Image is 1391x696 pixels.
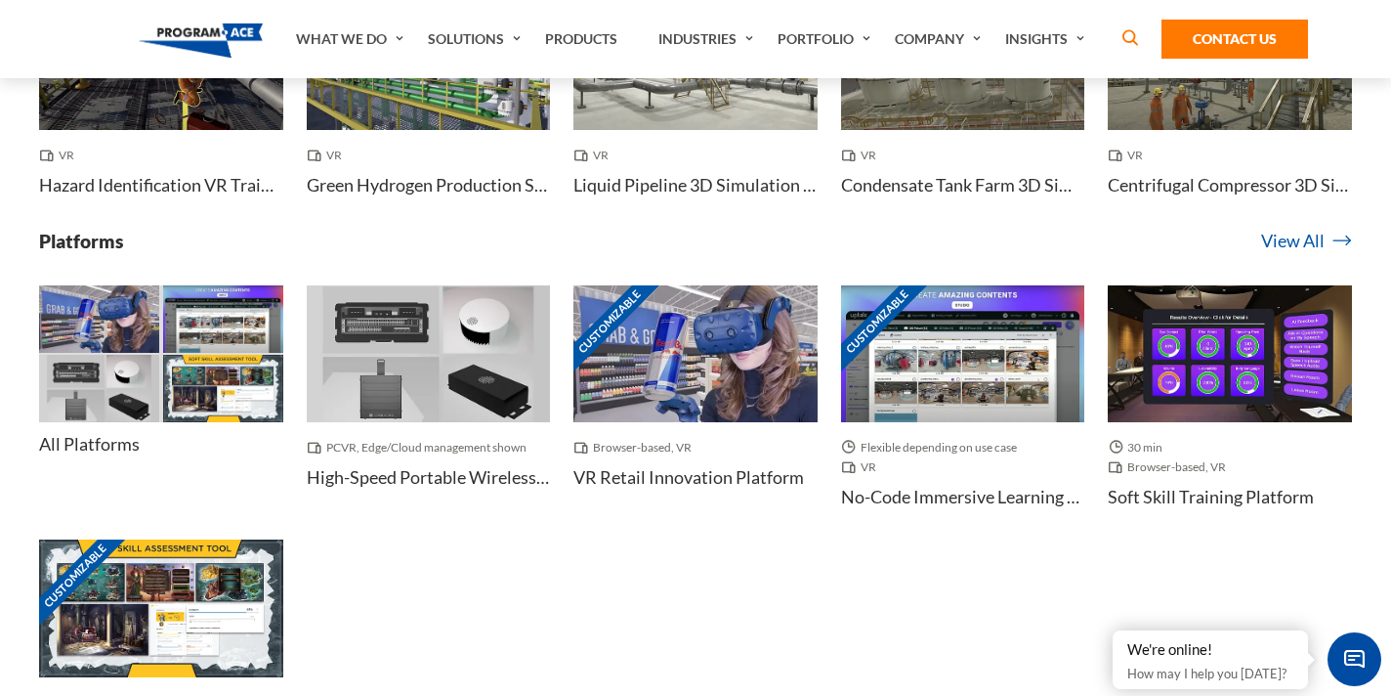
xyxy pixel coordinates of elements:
span: Chat Widget [1328,632,1381,686]
span: Browser-based, VR [573,438,699,457]
a: Thumbnail - VR Retail Innovation Platform Thumbnail - No-code Immersive Learning Platform Thumbna... [39,285,283,494]
span: VR [1108,146,1151,165]
span: VR [307,146,350,165]
h3: Platforms [39,229,123,253]
h4: Liquid Pipeline 3D Simulation VR Training [573,173,818,197]
img: Thumbnail - High-Speed Portable Wireless XR Platform [307,285,551,422]
span: Customizable [25,526,125,626]
a: Contact Us [1161,20,1308,59]
img: Thumbnail - Soft skill training platform [1108,285,1352,422]
span: VR [841,457,884,477]
h4: No-code Immersive Learning Platform [841,485,1085,509]
h4: Centrifugal Compressor 3D Simulation VR Training [1108,173,1352,197]
a: Thumbnail - High-Speed Portable Wireless XR Platform PCVR, Edge/Cloud management shown High-Speed... [307,285,551,521]
img: Thumbnail - No-code Immersive Learning Platform [163,285,283,353]
span: Browser-based, VR [1108,457,1234,477]
a: Customizable Thumbnail - No-code Immersive Learning Platform Flexible depending on use case VR No... [841,285,1085,541]
span: VR [841,146,884,165]
img: Thumbnail - No-code Immersive Learning Platform [841,285,1085,422]
img: Thumbnail - VR Retail Innovation Platform [39,285,159,353]
h4: High-Speed Portable Wireless XR Platform [307,465,551,490]
span: PCVR, Edge/Cloud management shown [307,438,534,457]
div: We're online! [1127,640,1293,660]
img: Thumbnail - Gamified recruitment platform [163,355,283,422]
span: Flexible depending on use case [841,438,1025,457]
span: VR [39,146,82,165]
a: Customizable Thumbnail - VR Retail Innovation Platform Browser-based, VR VR Retail Innovation Pla... [573,285,818,521]
span: 30 min [1108,438,1170,457]
span: VR [573,146,616,165]
span: Customizable [560,272,659,371]
h4: Soft skill training platform [1108,485,1314,509]
h4: Green Hydrogen Production Simulation VR Training [307,173,551,197]
img: Program-Ace [139,23,263,58]
a: View All [1261,228,1352,254]
a: Thumbnail - Soft skill training platform 30 min Browser-based, VR Soft skill training platform [1108,285,1352,541]
h4: VR Retail Innovation Platform [573,465,804,490]
p: How may I help you [DATE]? [1127,662,1293,685]
img: Thumbnail - High-Speed Portable Wireless XR Platform [39,355,159,422]
img: Thumbnail - Gamified recruitment platform [39,540,283,676]
span: Customizable [827,272,927,371]
h4: Hazard Identification VR Training [39,173,283,197]
h4: All Platforms [39,432,140,457]
img: Thumbnail - VR Retail Innovation Platform [573,285,818,422]
h4: Condensate Tank Farm 3D Simulation VR Training [841,173,1085,197]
